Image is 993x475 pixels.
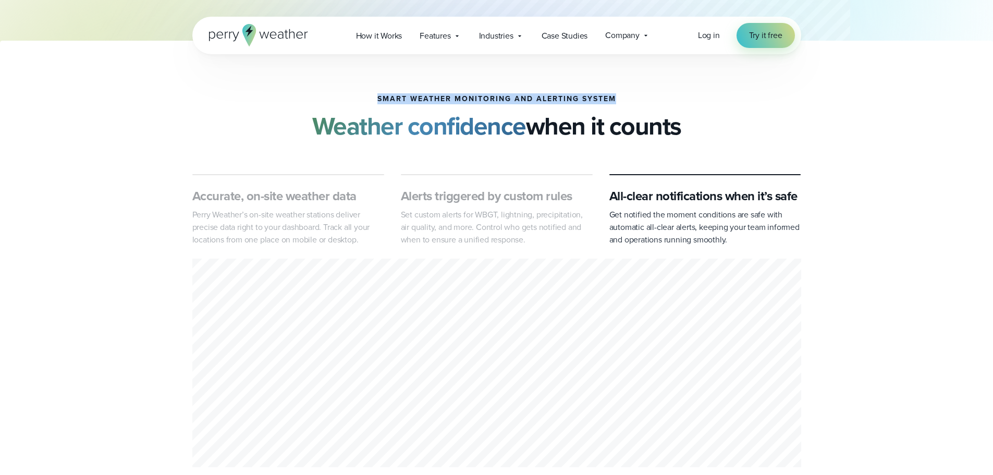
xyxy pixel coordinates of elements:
h1: smart weather monitoring and alerting system [377,95,616,103]
h3: Accurate, on-site weather data [192,188,384,204]
p: Get notified the moment conditions are safe with automatic all-clear alerts, keeping your team in... [609,209,801,246]
p: Perry Weather’s on-site weather stations deliver precise data right to your dashboard. Track all ... [192,209,384,246]
div: 3 of 3 [192,259,801,471]
h3: All-clear notifications when it’s safe [609,188,801,204]
div: slideshow [192,259,801,471]
a: Case Studies [533,25,597,46]
h2: when it counts [312,112,681,141]
h3: Alerts triggered by custom rules [401,188,593,204]
span: Industries [479,30,513,42]
span: Company [605,29,640,42]
span: Try it free [749,29,782,42]
a: How it Works [347,25,411,46]
a: Log in [698,29,720,42]
p: Set custom alerts for WBGT, lightning, precipitation, air quality, and more. Control who gets not... [401,209,593,246]
strong: Weather confidence [312,107,526,144]
span: Case Studies [542,30,588,42]
span: Log in [698,29,720,41]
a: Try it free [737,23,795,48]
span: How it Works [356,30,402,42]
span: Features [420,30,450,42]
